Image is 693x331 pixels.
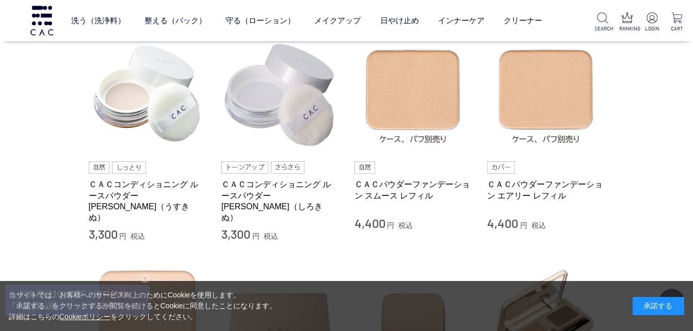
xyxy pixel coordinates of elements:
span: 税込 [264,232,278,240]
a: ＣＡＣパウダーファンデーション エアリー レフィル [487,179,605,201]
span: 円 [387,221,394,229]
a: RANKING [619,12,635,32]
p: RANKING [619,25,635,32]
a: CART [669,12,685,32]
p: CART [669,25,685,32]
a: 整える（パック） [144,7,206,34]
img: さらさら [271,161,305,174]
a: メイクアップ [314,7,361,34]
img: 自然 [354,161,376,174]
a: ＣＡＣコンディショニング ルースパウダー [PERSON_NAME]（しろきぬ） [221,179,339,223]
span: 税込 [531,221,546,229]
div: 承諾する [633,297,684,315]
span: 3,300 [89,226,118,241]
a: 日やけ止め [380,7,419,34]
img: ＣＡＣパウダーファンデーション スムース レフィル [354,36,472,154]
span: 円 [252,232,260,240]
img: カバー [487,161,515,174]
span: 税込 [131,232,145,240]
img: トーンアップ [221,161,268,174]
span: 4,400 [487,216,518,230]
img: しっとり [112,161,146,174]
a: LOGIN [644,12,660,32]
p: SEARCH [594,25,610,32]
a: 守る（ローション） [225,7,295,34]
span: 円 [119,232,126,240]
span: 3,300 [221,226,250,241]
a: ＣＡＣパウダーファンデーション スムース レフィル [354,179,472,201]
img: ＣＡＣパウダーファンデーション エアリー レフィル [487,36,605,154]
a: SEARCH [594,12,610,32]
img: ＣＡＣコンディショニング ルースパウダー 白絹（しろきぬ） [221,36,339,154]
img: 自然 [89,161,110,174]
span: 税込 [398,221,413,229]
a: ＣＡＣコンディショニング ルースパウダー [PERSON_NAME]（うすきぬ） [89,179,206,223]
img: ＣＡＣコンディショニング ルースパウダー 薄絹（うすきぬ） [89,36,206,154]
img: logo [29,6,55,35]
span: 円 [520,221,527,229]
a: インナーケア [438,7,485,34]
a: クリーナー [504,7,542,34]
a: 洗う（洗浄料） [71,7,125,34]
span: 4,400 [354,216,385,230]
p: LOGIN [644,25,660,32]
